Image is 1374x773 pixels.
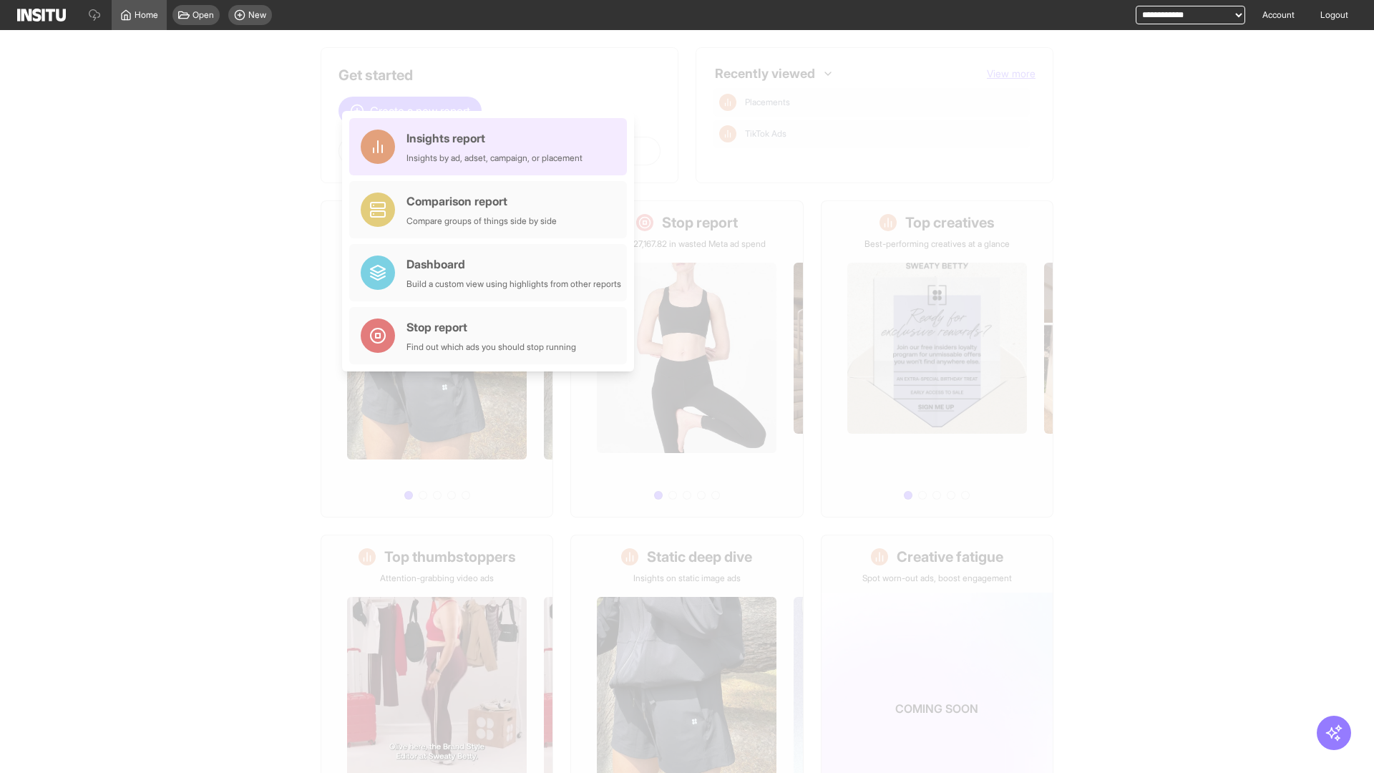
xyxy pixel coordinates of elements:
[406,319,576,336] div: Stop report
[406,215,557,227] div: Compare groups of things side by side
[406,256,621,273] div: Dashboard
[17,9,66,21] img: Logo
[406,278,621,290] div: Build a custom view using highlights from other reports
[248,9,266,21] span: New
[406,341,576,353] div: Find out which ads you should stop running
[406,152,583,164] div: Insights by ad, adset, campaign, or placement
[406,130,583,147] div: Insights report
[406,193,557,210] div: Comparison report
[135,9,158,21] span: Home
[193,9,214,21] span: Open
